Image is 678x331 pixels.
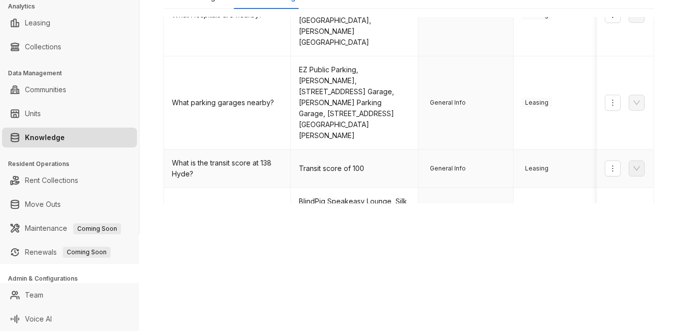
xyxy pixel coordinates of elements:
[25,242,111,262] a: RenewalsComing Soon
[2,80,137,100] li: Communities
[522,98,552,108] span: Leasing
[25,170,78,190] a: Rent Collections
[2,13,137,33] li: Leasing
[609,99,617,107] span: more
[2,194,137,214] li: Move Outs
[25,104,41,124] a: Units
[25,128,65,148] a: Knowledge
[2,37,137,57] li: Collections
[172,97,282,108] div: What parking garages nearby?
[25,80,66,100] a: Communities
[522,164,552,173] span: Leasing
[63,247,111,258] span: Coming Soon
[426,164,469,173] span: General Info
[609,165,617,172] span: more
[2,128,137,148] li: Knowledge
[2,170,137,190] li: Rent Collections
[73,223,121,234] span: Coming Soon
[25,37,61,57] a: Collections
[8,160,139,168] h3: Resident Operations
[25,285,43,305] a: Team
[291,56,418,150] td: EZ Public Parking, [PERSON_NAME], [STREET_ADDRESS] Garage, [PERSON_NAME] Parking Garage, [STREET_...
[291,150,418,188] td: Transit score of 100
[2,309,137,329] li: Voice AI
[172,158,282,179] div: What is the transit score at 138 Hyde?
[8,274,139,283] h3: Admin & Configurations
[25,309,52,329] a: Voice AI
[25,13,50,33] a: Leasing
[2,218,137,238] li: Maintenance
[426,98,469,108] span: General Info
[25,194,61,214] a: Move Outs
[2,104,137,124] li: Units
[2,285,137,305] li: Team
[2,242,137,262] li: Renewals
[8,2,139,11] h3: Analytics
[8,69,139,78] h3: Data Management
[291,188,418,259] td: BlindPig Speakeasy Lounge, Silk Road Bar, Hyde Out, The HA-RA Club, [PERSON_NAME] Club Moderne, S...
